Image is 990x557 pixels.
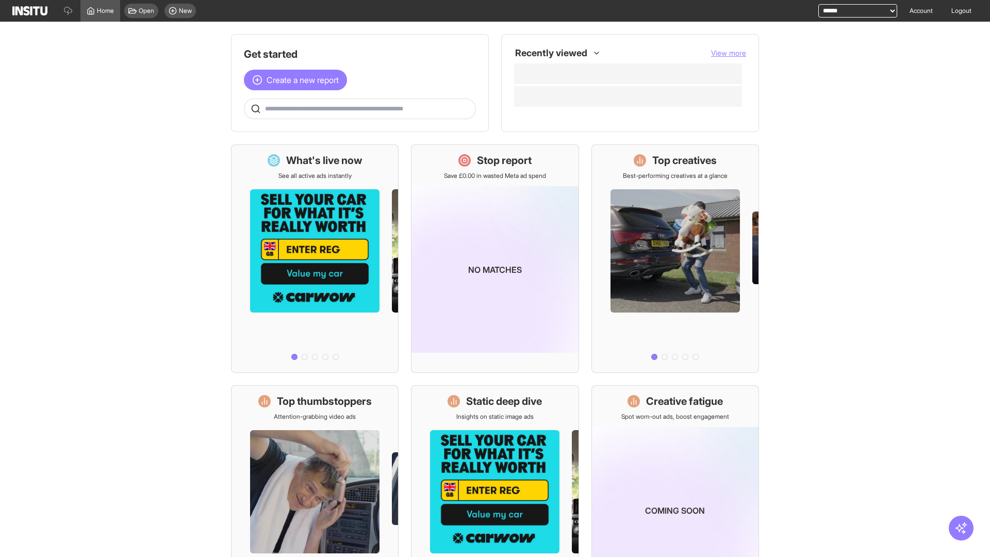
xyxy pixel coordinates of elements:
button: View more [711,48,746,58]
p: No matches [468,264,522,276]
span: Create a new report [267,74,339,86]
p: See all active ads instantly [278,172,352,180]
h1: Get started [244,47,476,61]
span: Open [139,7,154,15]
h1: Top thumbstoppers [277,394,372,408]
a: Stop reportSave £0.00 in wasted Meta ad spendNo matches [411,144,579,373]
h1: Static deep dive [466,394,542,408]
a: What's live nowSee all active ads instantly [231,144,399,373]
h1: Stop report [477,153,532,168]
a: Top creativesBest-performing creatives at a glance [591,144,759,373]
p: Best-performing creatives at a glance [623,172,728,180]
p: Save £0.00 in wasted Meta ad spend [444,172,546,180]
p: Insights on static image ads [456,413,534,421]
img: coming-soon-gradient_kfitwp.png [411,186,578,353]
h1: Top creatives [652,153,717,168]
span: Home [97,7,114,15]
h1: What's live now [286,153,362,168]
p: Attention-grabbing video ads [274,413,356,421]
span: New [179,7,192,15]
button: Create a new report [244,70,347,90]
img: Logo [12,6,47,15]
span: View more [711,48,746,57]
